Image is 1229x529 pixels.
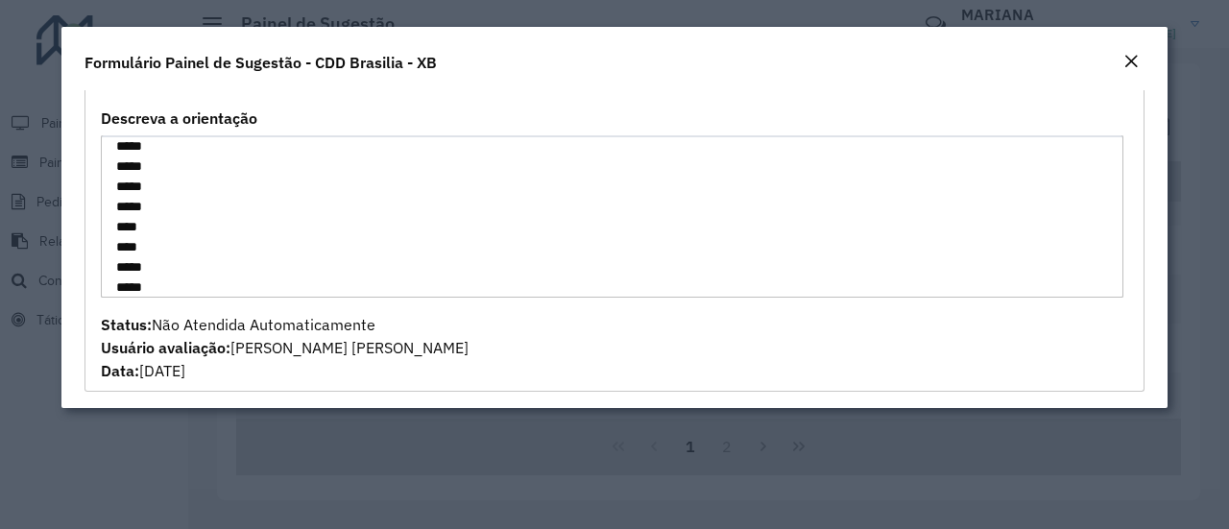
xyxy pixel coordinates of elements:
[1123,54,1139,69] em: Fechar
[101,107,257,130] label: Descreva a orientação
[101,315,469,380] span: Não Atendida Automaticamente [PERSON_NAME] [PERSON_NAME] [DATE]
[101,361,139,380] strong: Data:
[101,338,230,357] strong: Usuário avaliação:
[1118,50,1145,75] button: Close
[84,51,437,74] h4: Formulário Painel de Sugestão - CDD Brasilia - XB
[84,38,1145,392] div: Outras Orientações
[101,315,152,334] strong: Status:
